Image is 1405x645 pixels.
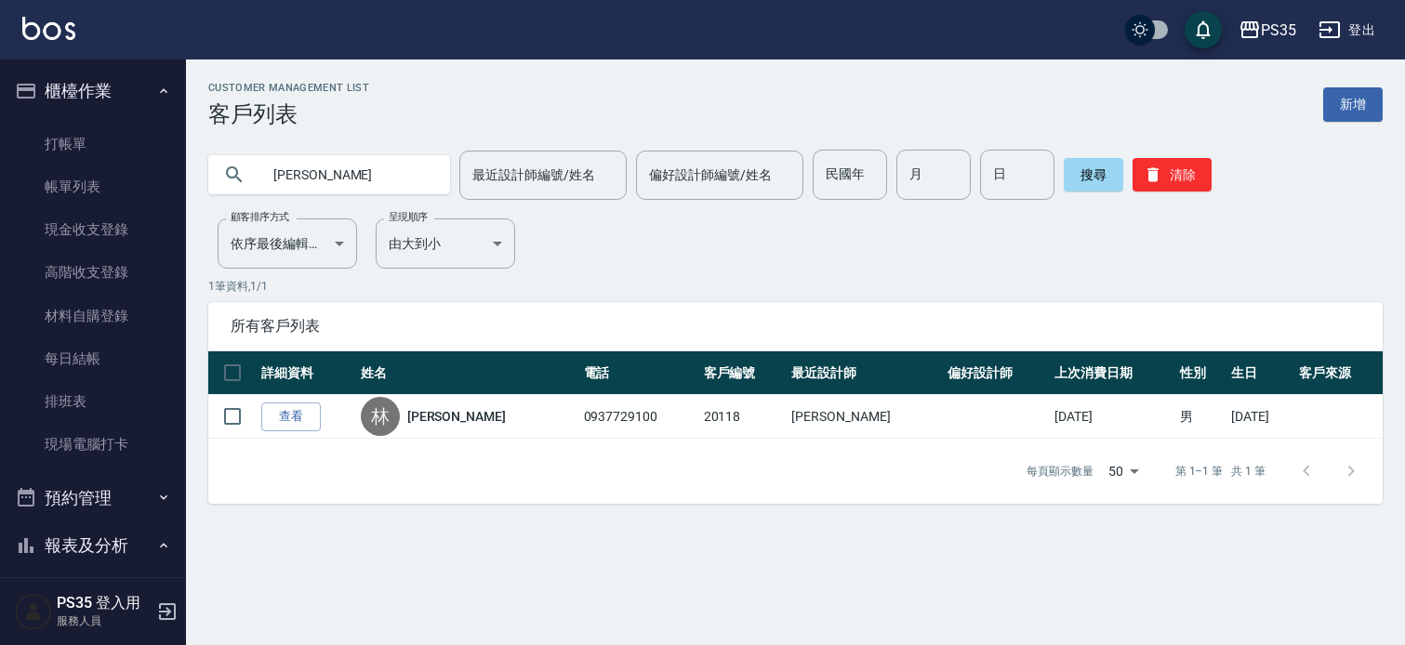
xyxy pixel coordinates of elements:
[7,423,179,466] a: 現場電腦打卡
[261,402,321,431] a: 查看
[257,351,356,395] th: 詳細資料
[1175,351,1226,395] th: 性別
[943,351,1050,395] th: 偏好設計師
[787,351,943,395] th: 最近設計師
[7,474,179,522] button: 預約管理
[579,395,699,439] td: 0937729100
[57,594,152,612] h5: PS35 登入用
[699,351,788,395] th: 客戶編號
[7,208,179,251] a: 現金收支登錄
[1050,395,1175,439] td: [DATE]
[1064,158,1123,191] button: 搜尋
[1323,87,1383,122] a: 新增
[7,123,179,165] a: 打帳單
[7,337,179,380] a: 每日結帳
[699,395,788,439] td: 20118
[7,165,179,208] a: 帳單列表
[208,101,369,127] h3: 客戶列表
[1175,463,1266,480] p: 第 1–1 筆 共 1 筆
[57,612,152,629] p: 服務人員
[376,218,515,269] div: 由大到小
[1133,158,1212,191] button: 清除
[260,150,435,200] input: 搜尋關鍵字
[1175,395,1226,439] td: 男
[231,317,1360,336] span: 所有客戶列表
[1231,11,1304,49] button: PS35
[1261,19,1296,42] div: PS35
[787,395,943,439] td: [PERSON_NAME]
[7,251,179,294] a: 高階收支登錄
[218,218,357,269] div: 依序最後編輯時間
[15,593,52,630] img: Person
[389,210,428,224] label: 呈現順序
[7,67,179,115] button: 櫃檯作業
[1027,463,1094,480] p: 每頁顯示數量
[1226,351,1294,395] th: 生日
[231,210,289,224] label: 顧客排序方式
[579,351,699,395] th: 電話
[1311,13,1383,47] button: 登出
[361,397,400,436] div: 林
[1185,11,1222,48] button: save
[1050,351,1175,395] th: 上次消費日期
[7,521,179,570] button: 報表及分析
[1226,395,1294,439] td: [DATE]
[7,295,179,337] a: 材料自購登錄
[1101,446,1146,496] div: 50
[208,82,369,94] h2: Customer Management List
[1294,351,1383,395] th: 客戶來源
[208,278,1383,295] p: 1 筆資料, 1 / 1
[22,17,75,40] img: Logo
[356,351,579,395] th: 姓名
[7,577,179,620] a: 報表目錄
[407,407,506,426] a: [PERSON_NAME]
[7,380,179,423] a: 排班表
